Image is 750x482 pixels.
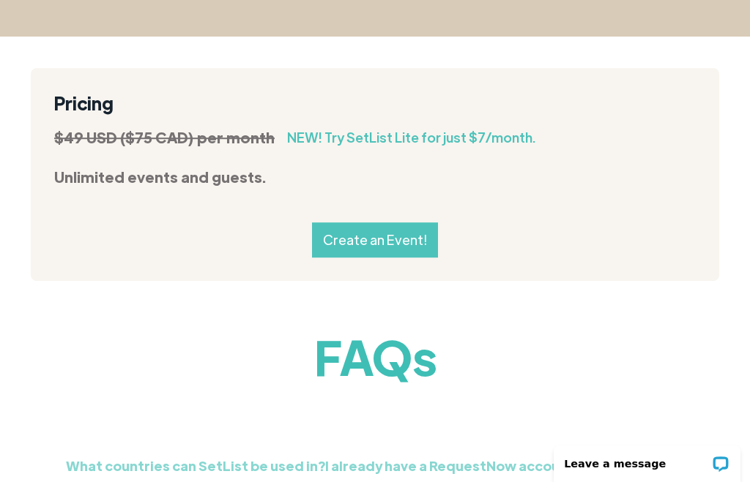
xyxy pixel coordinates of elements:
[54,167,266,186] strong: Unlimited events and guests.
[544,436,750,482] iframe: LiveChat chat widget
[31,327,719,385] h1: FAQs
[287,127,536,149] div: NEW! Try SetList Lite for just $7/month.
[312,222,438,257] a: Create an Event!
[54,91,114,114] strong: Pricing
[54,128,275,146] strong: $49 USD ($75 CAD) per month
